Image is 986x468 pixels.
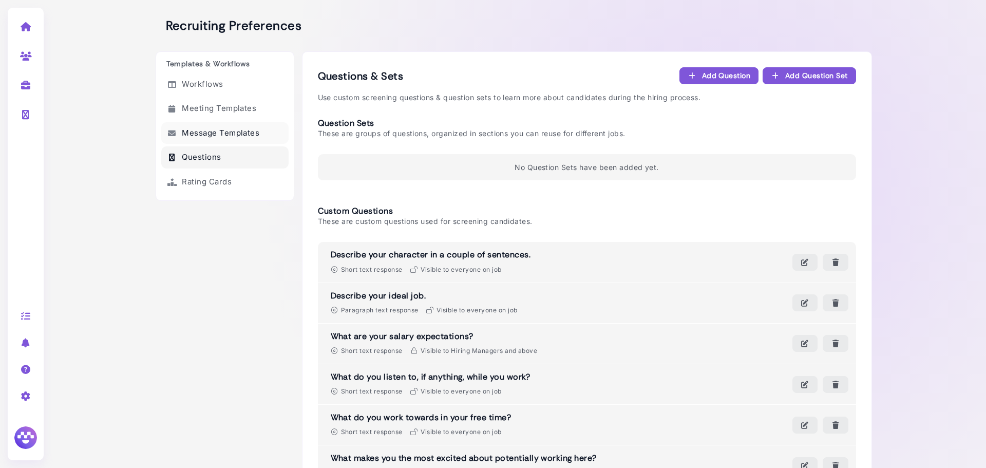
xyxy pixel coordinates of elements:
button: Add Question Set [763,67,856,84]
li: Paragraph text response [331,306,419,315]
h3: Custom Questions [318,206,856,216]
li: Visible to everyone on job [410,387,501,396]
p: Use custom screening questions & question sets to learn more about candidates during the hiring p... [318,92,856,103]
a: Rating Cards [161,171,289,193]
p: These are groups of questions, organized in sections you can reuse for different jobs. [318,128,856,139]
li: Visible to Hiring Managers and above [410,346,537,355]
h3: Describe your character in a couple of sentences. [326,250,536,259]
p: These are custom questions used for screening candidates. [318,216,856,227]
button: Add Question [679,67,759,84]
h3: Question Sets [318,118,856,128]
li: Visible to everyone on job [410,265,501,274]
li: Visible to everyone on job [426,306,517,315]
a: Questions [161,146,289,169]
div: Add Question [688,70,750,81]
h2: Recruiting Preferences [156,18,302,33]
li: Short text response [331,427,403,437]
div: Add Question Set [771,70,847,81]
a: Meeting Templates [161,98,289,120]
h3: What makes you the most excited about potentially working here? [326,453,602,463]
h3: What do you work towards in your free time? [326,413,517,422]
li: Short text response [331,387,403,396]
h3: What are your salary expectations? [326,331,538,341]
li: Visible to everyone on job [410,427,501,437]
h2: Questions & Sets [318,67,856,84]
a: Message Templates [161,122,289,144]
p: No Question Sets have been added yet. [326,162,848,173]
li: Short text response [331,346,403,355]
h3: Describe your ideal job. [326,291,518,301]
h3: Templates & Workflows [161,60,289,68]
a: Workflows [161,73,289,96]
img: Megan [13,425,39,451]
h3: What do you listen to, if anything, while you work? [326,372,536,382]
li: Short text response [331,265,403,274]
